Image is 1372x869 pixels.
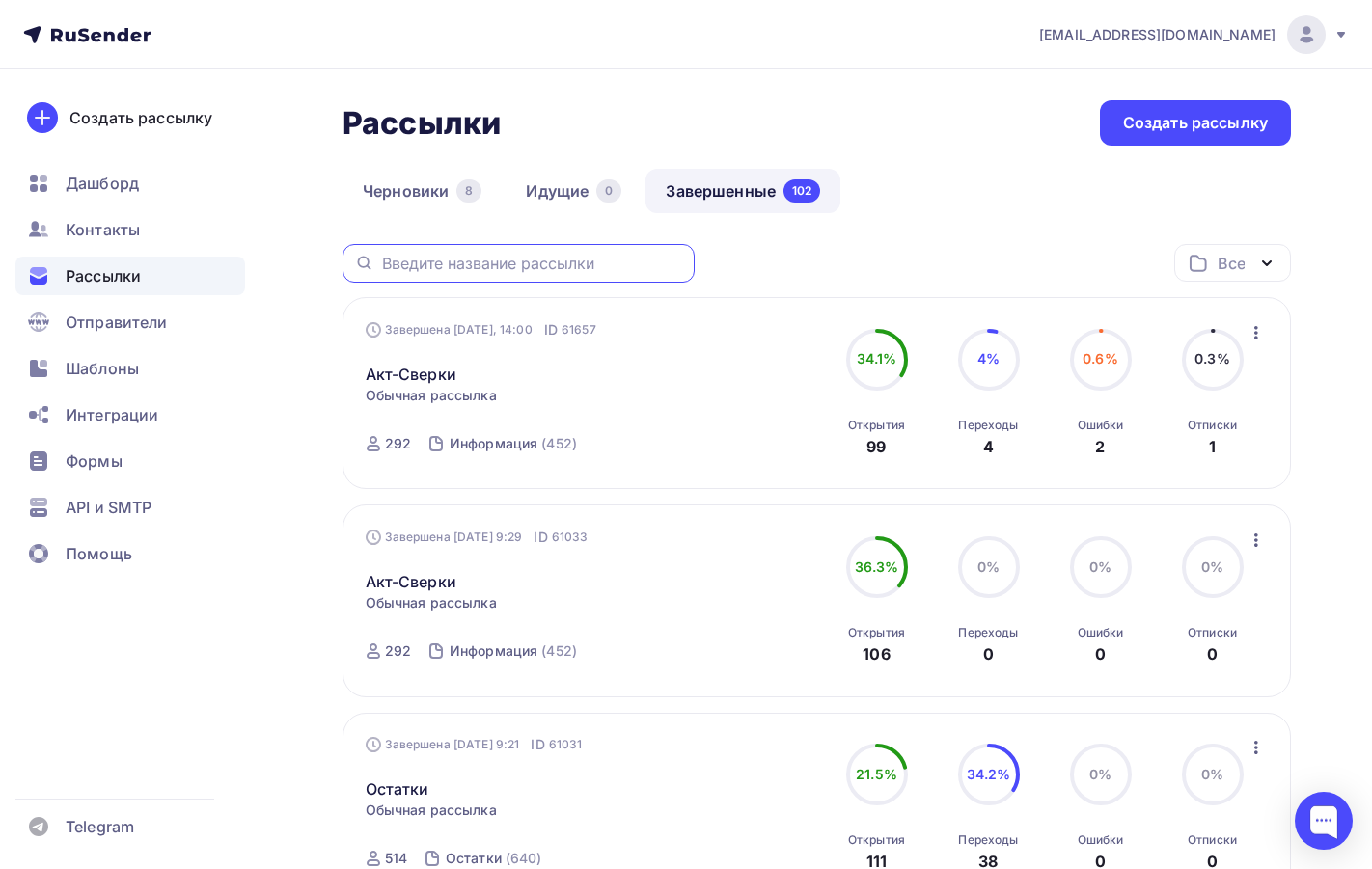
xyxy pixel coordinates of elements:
[783,179,820,203] div: 102
[1201,766,1223,782] span: 0%
[848,418,905,433] div: Открытия
[366,363,456,386] a: Акт-Сверки
[857,350,897,367] span: 34.1%
[967,766,1011,782] span: 34.2%
[534,528,547,547] span: ID
[848,625,905,640] div: Открытия
[366,386,497,405] span: Обычная рассылка
[66,218,140,241] span: Контакты
[343,169,502,213] a: Черновики8
[1095,642,1106,665] div: 0
[66,815,134,838] span: Telegram
[855,558,899,575] span: 36.3%
[366,735,583,754] div: Завершена [DATE] 9:21
[983,642,994,665] div: 0
[366,777,429,801] a: Остатки
[562,320,596,339] span: 61657
[1174,244,1291,282] button: Все
[448,428,579,459] a: Информация (452)
[983,435,994,458] div: 4
[958,418,1018,433] div: Переходы
[541,434,577,453] div: (452)
[1188,625,1237,640] div: Отписки
[1188,418,1237,433] div: Отписки
[977,558,1000,575] span: 0%
[69,106,212,129] div: Создать рассылку
[1078,832,1124,848] div: Ошибки
[66,542,132,565] span: Помощь
[1123,112,1268,134] div: Создать рассылку
[848,832,905,848] div: Открытия
[385,641,411,661] div: 292
[1078,625,1124,640] div: Ошибки
[977,350,1000,367] span: 4%
[448,636,579,666] a: Информация (452)
[958,832,1018,848] div: Переходы
[866,435,886,458] div: 99
[385,849,407,868] div: 514
[1039,25,1276,44] span: [EMAIL_ADDRESS][DOMAIN_NAME]
[1209,435,1216,458] div: 1
[366,528,589,547] div: Завершена [DATE] 9:29
[549,735,583,754] span: 61031
[456,179,481,203] div: 8
[1095,435,1105,458] div: 2
[66,449,123,473] span: Формы
[541,641,577,661] div: (452)
[1201,558,1223,575] span: 0%
[15,257,245,295] a: Рассылки
[343,104,501,143] h2: Рассылки
[15,349,245,388] a: Шаблоны
[450,434,537,453] div: Информация
[66,357,139,380] span: Шаблоны
[506,849,542,868] div: (640)
[66,172,139,195] span: Дашборд
[66,311,168,334] span: Отправители
[450,641,537,661] div: Информация
[552,528,589,547] span: 61033
[15,210,245,249] a: Контакты
[366,570,456,593] a: Акт-Сверки
[544,320,558,339] span: ID
[15,164,245,203] a: Дашборд
[1089,766,1111,782] span: 0%
[382,253,683,274] input: Введите название рассылки
[446,849,502,868] div: Остатки
[66,264,141,287] span: Рассылки
[1188,832,1237,848] div: Отписки
[385,434,411,453] div: 292
[645,169,840,213] a: Завершенные102
[1089,558,1111,575] span: 0%
[366,593,497,612] span: Обычная рассылка
[1083,350,1118,367] span: 0.6%
[596,179,621,203] div: 0
[856,766,897,782] span: 21.5%
[531,735,544,754] span: ID
[1218,252,1245,275] div: Все
[66,496,151,519] span: API и SMTP
[15,303,245,341] a: Отправители
[1039,15,1349,54] a: [EMAIL_ADDRESS][DOMAIN_NAME]
[366,320,596,339] div: Завершена [DATE], 14:00
[1078,418,1124,433] div: Ошибки
[66,403,158,426] span: Интеграции
[506,169,642,213] a: Идущие0
[958,625,1018,640] div: Переходы
[1207,642,1218,665] div: 0
[863,642,890,665] div: 106
[15,442,245,480] a: Формы
[1194,350,1230,367] span: 0.3%
[366,801,497,820] span: Обычная рассылка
